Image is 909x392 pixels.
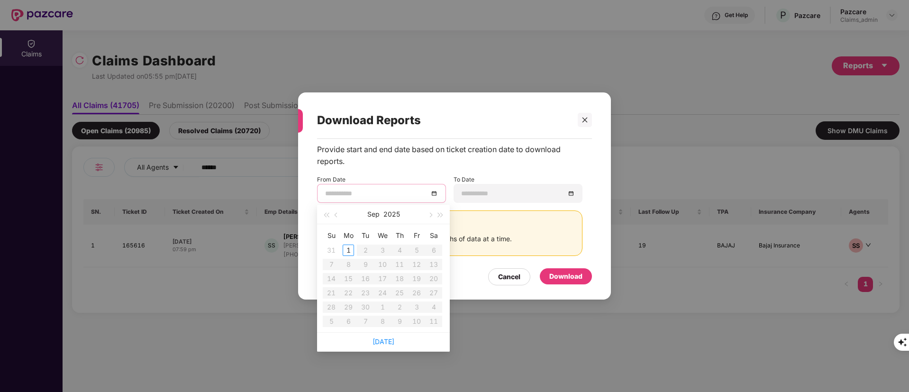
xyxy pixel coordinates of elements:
[323,243,340,257] td: 2025-08-31
[357,228,374,243] th: Tu
[373,337,394,346] a: [DATE]
[326,245,337,256] div: 31
[367,205,380,224] button: Sep
[317,102,569,139] div: Download Reports
[343,245,354,256] div: 1
[454,175,582,203] div: To Date
[383,205,400,224] button: 2025
[340,243,357,257] td: 2025-09-01
[317,144,582,167] div: Provide start and end date based on ticket creation date to download reports.
[374,228,391,243] th: We
[408,228,425,243] th: Fr
[425,228,442,243] th: Sa
[549,271,582,282] div: Download
[323,228,340,243] th: Su
[340,228,357,243] th: Mo
[391,228,408,243] th: Th
[317,175,446,203] div: From Date
[498,272,520,282] div: Cancel
[582,117,588,123] span: close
